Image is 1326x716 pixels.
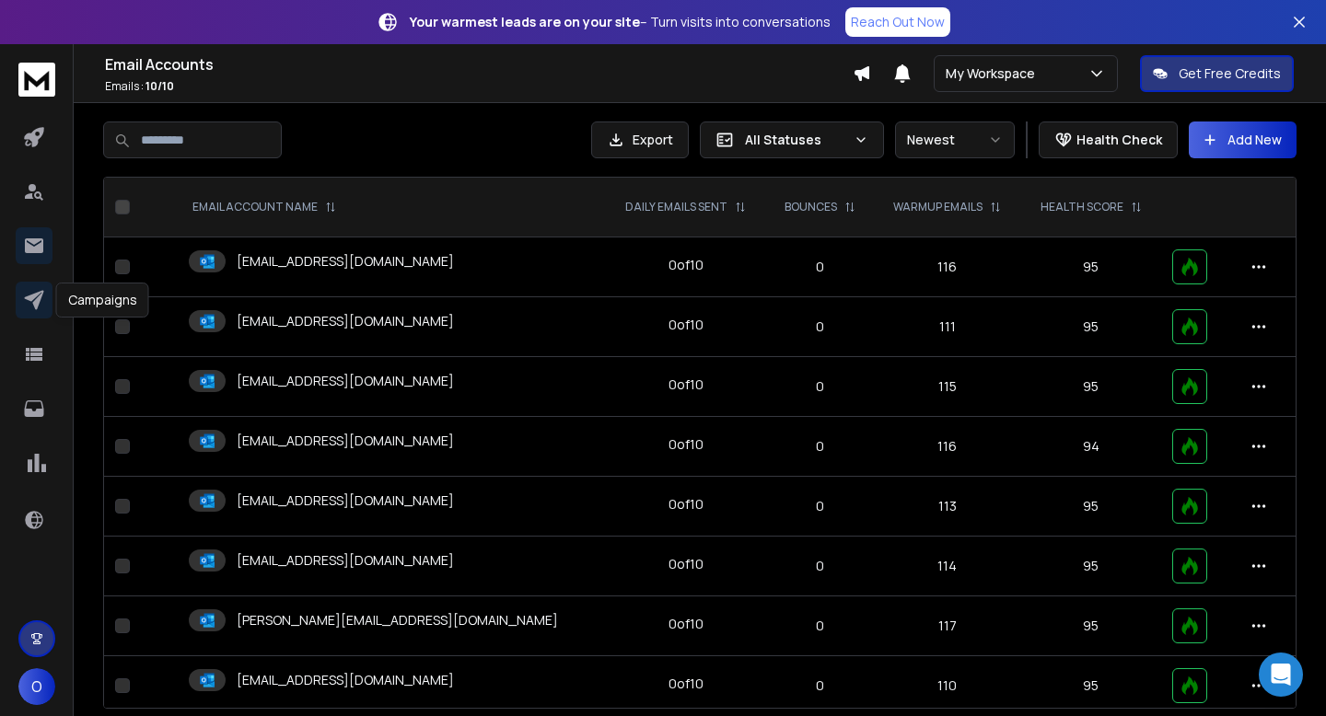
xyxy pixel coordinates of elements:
div: 0 of 10 [669,316,704,334]
img: logo [18,63,55,97]
td: 115 [874,357,1021,417]
button: Newest [895,121,1015,158]
div: 0 of 10 [669,435,704,454]
td: 116 [874,417,1021,477]
td: 95 [1021,477,1161,537]
td: 95 [1021,357,1161,417]
p: [PERSON_NAME][EMAIL_ADDRESS][DOMAIN_NAME] [237,611,558,629]
p: [EMAIL_ADDRESS][DOMAIN_NAME] [237,372,454,390]
button: Get Free Credits [1140,55,1294,92]
p: 0 [777,617,863,635]
td: 95 [1021,656,1161,716]
p: 0 [777,258,863,276]
div: 0 of 10 [669,615,704,633]
p: 0 [777,676,863,695]
div: 0 of 10 [669,256,704,274]
div: Open Intercom Messenger [1259,652,1303,697]
button: O [18,668,55,705]
div: 0 of 10 [669,555,704,573]
p: [EMAIL_ADDRESS][DOMAIN_NAME] [237,432,454,450]
td: 113 [874,477,1021,537]
p: Get Free Credits [1179,64,1281,83]
p: Reach Out Now [851,13,945,31]
td: 95 [1021,596,1161,656]
td: 110 [874,656,1021,716]
p: All Statuses [745,131,846,149]
td: 116 [874,237,1021,297]
div: EMAIL ACCOUNT NAME [192,200,336,214]
p: Health Check [1076,131,1162,149]
p: 0 [777,497,863,515]
p: [EMAIL_ADDRESS][DOMAIN_NAME] [237,252,454,271]
p: 0 [777,377,863,396]
button: Health Check [1039,121,1178,158]
div: 0 of 10 [669,495,704,514]
td: 111 [874,297,1021,357]
p: – Turn visits into conversations [410,13,831,31]
h1: Email Accounts [105,53,853,75]
p: HEALTH SCORE [1041,200,1123,214]
p: DAILY EMAILS SENT [625,200,727,214]
button: Add New [1189,121,1297,158]
td: 117 [874,596,1021,656]
p: BOUNCES [785,200,837,214]
strong: Your warmest leads are on your site [410,13,640,30]
div: 0 of 10 [669,375,704,394]
p: Emails : [105,79,853,94]
p: My Workspace [946,64,1042,83]
p: [EMAIL_ADDRESS][DOMAIN_NAME] [237,312,454,330]
td: 95 [1021,237,1161,297]
td: 94 [1021,417,1161,477]
p: 0 [777,437,863,456]
span: 10 / 10 [145,78,174,94]
a: Reach Out Now [845,7,950,37]
td: 95 [1021,537,1161,596]
td: 114 [874,537,1021,596]
p: [EMAIL_ADDRESS][DOMAIN_NAME] [237,671,454,689]
p: 0 [777,557,863,575]
button: Export [591,121,689,158]
p: [EMAIL_ADDRESS][DOMAIN_NAME] [237,491,454,510]
td: 95 [1021,297,1161,357]
p: WARMUP EMAILS [893,200,983,214]
p: 0 [777,318,863,336]
div: Campaigns [56,283,149,318]
p: [EMAIL_ADDRESS][DOMAIN_NAME] [237,551,454,570]
div: 0 of 10 [669,675,704,693]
